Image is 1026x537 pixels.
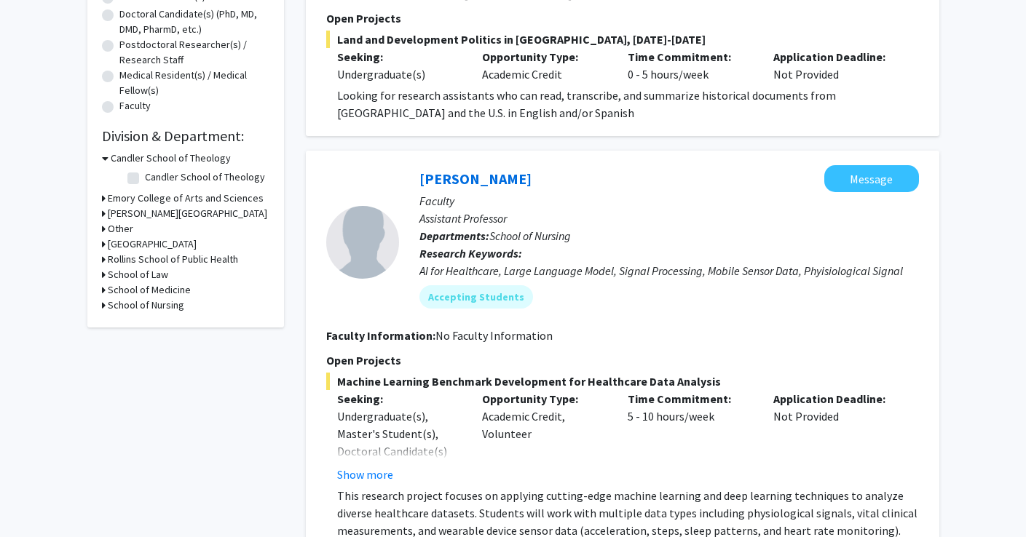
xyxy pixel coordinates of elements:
[108,236,197,252] h3: [GEOGRAPHIC_DATA]
[145,170,265,185] label: Candler School of Theology
[326,328,435,343] b: Faculty Information:
[628,48,751,65] p: Time Commitment:
[824,165,919,192] button: Message Runze Yan
[119,37,269,68] label: Postdoctoral Researcher(s) / Research Staff
[111,151,231,166] h3: Candler School of Theology
[108,191,264,206] h3: Emory College of Arts and Sciences
[482,48,606,65] p: Opportunity Type:
[108,252,238,267] h3: Rollins School of Public Health
[617,48,762,83] div: 0 - 5 hours/week
[337,65,461,83] div: Undergraduate(s)
[489,228,571,243] span: School of Nursing
[108,282,191,298] h3: School of Medicine
[628,390,751,407] p: Time Commitment:
[119,7,269,37] label: Doctoral Candidate(s) (PhD, MD, DMD, PharmD, etc.)
[337,48,461,65] p: Seeking:
[102,127,269,145] h2: Division & Department:
[471,390,617,483] div: Academic Credit, Volunteer
[419,246,522,260] b: Research Keywords:
[108,206,267,221] h3: [PERSON_NAME][GEOGRAPHIC_DATA]
[482,390,606,407] p: Opportunity Type:
[471,48,617,83] div: Academic Credit
[326,9,919,27] p: Open Projects
[419,210,919,227] p: Assistant Professor
[337,87,919,122] p: Looking for research assistants who can read, transcribe, and summarize historical documents from...
[119,68,269,98] label: Medical Resident(s) / Medical Fellow(s)
[419,262,919,279] div: AI for Healthcare, Large Language Model, Signal Processing, Mobile Sensor Data, Phyisiological Si...
[773,48,897,65] p: Application Deadline:
[435,328,553,343] span: No Faculty Information
[108,267,168,282] h3: School of Law
[419,285,533,309] mat-chip: Accepting Students
[108,221,133,236] h3: Other
[762,390,908,483] div: Not Provided
[119,98,151,114] label: Faculty
[108,298,184,313] h3: School of Nursing
[337,390,461,407] p: Seeking:
[337,466,393,483] button: Show more
[326,31,919,48] span: Land and Development Politics in [GEOGRAPHIC_DATA], [DATE]-[DATE]
[617,390,762,483] div: 5 - 10 hours/week
[419,170,532,188] a: [PERSON_NAME]
[337,407,461,495] div: Undergraduate(s), Master's Student(s), Doctoral Candidate(s) (PhD, MD, DMD, PharmD, etc.)
[326,373,919,390] span: Machine Learning Benchmark Development for Healthcare Data Analysis
[773,390,897,407] p: Application Deadline:
[419,228,489,243] b: Departments:
[326,351,919,369] p: Open Projects
[11,472,62,526] iframe: Chat
[762,48,908,83] div: Not Provided
[419,192,919,210] p: Faculty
